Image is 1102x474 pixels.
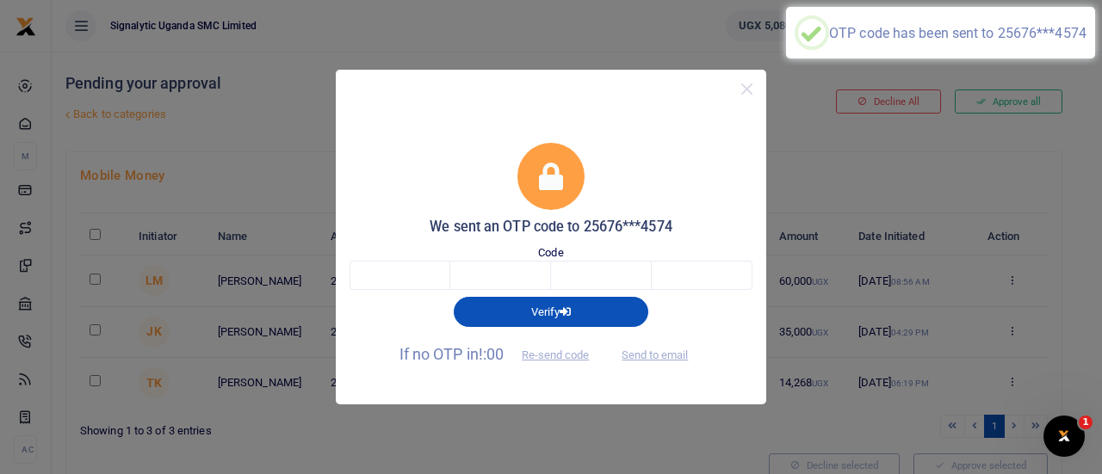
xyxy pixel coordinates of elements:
[1079,416,1093,429] span: 1
[538,244,563,262] label: Code
[734,77,759,102] button: Close
[350,219,752,236] h5: We sent an OTP code to 25676***4574
[454,297,648,326] button: Verify
[829,25,1087,41] div: OTP code has been sent to 25676***4574
[479,345,504,363] span: !:00
[1043,416,1085,457] iframe: Intercom live chat
[399,345,604,363] span: If no OTP in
